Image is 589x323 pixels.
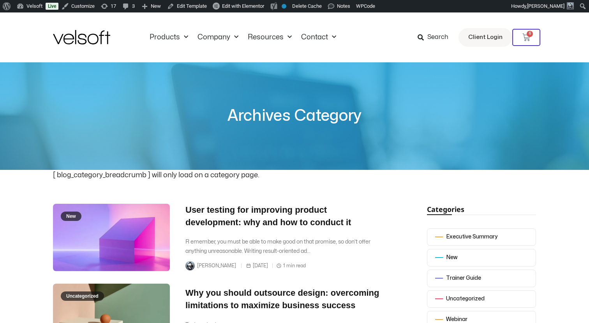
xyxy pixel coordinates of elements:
[527,3,564,9] span: [PERSON_NAME]
[418,31,454,44] a: Search
[46,3,58,10] a: Live
[185,288,379,310] a: Why you should outsource design: overcoming limitations to maximize business success
[427,249,536,267] a: New
[427,32,448,42] span: Search
[243,33,296,42] a: ResourcesMenu Toggle
[145,33,341,42] nav: Menu
[222,3,264,9] span: Edit with Elementor
[145,33,193,42] a: ProductsMenu Toggle
[446,253,457,262] div: New
[446,274,481,283] div: Trainer Guide
[468,32,503,42] span: Client Login
[193,33,243,42] a: CompanyMenu Toggle
[296,33,341,42] a: ContactMenu Toggle
[446,294,485,304] div: Uncategorized
[197,261,240,271] span: [PERSON_NAME]
[427,204,536,215] h2: Categories
[459,28,512,47] a: Client Login
[282,4,286,9] div: No index
[61,212,81,221] span: New
[185,205,351,227] a: User testing for improving product development: why and how to conduct it
[427,270,536,287] a: Trainer Guide
[276,261,306,271] span: 1 min read
[512,29,540,46] a: 6
[185,237,380,256] div: R emember, you must be able to make good on that promise, so don’t offer anything unreasonable. W...
[53,30,110,44] img: Velsoft Training Materials
[246,261,270,271] span: [DATE]
[427,290,536,308] a: Uncategorized
[61,291,104,301] span: Uncategorized
[446,232,497,242] div: Executive Summary
[427,228,536,246] a: Executive Summary
[53,204,170,271] a: New
[53,170,536,180] div: [ blog_category_breadcrumb ] will only load on a category page.
[527,31,533,37] span: 6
